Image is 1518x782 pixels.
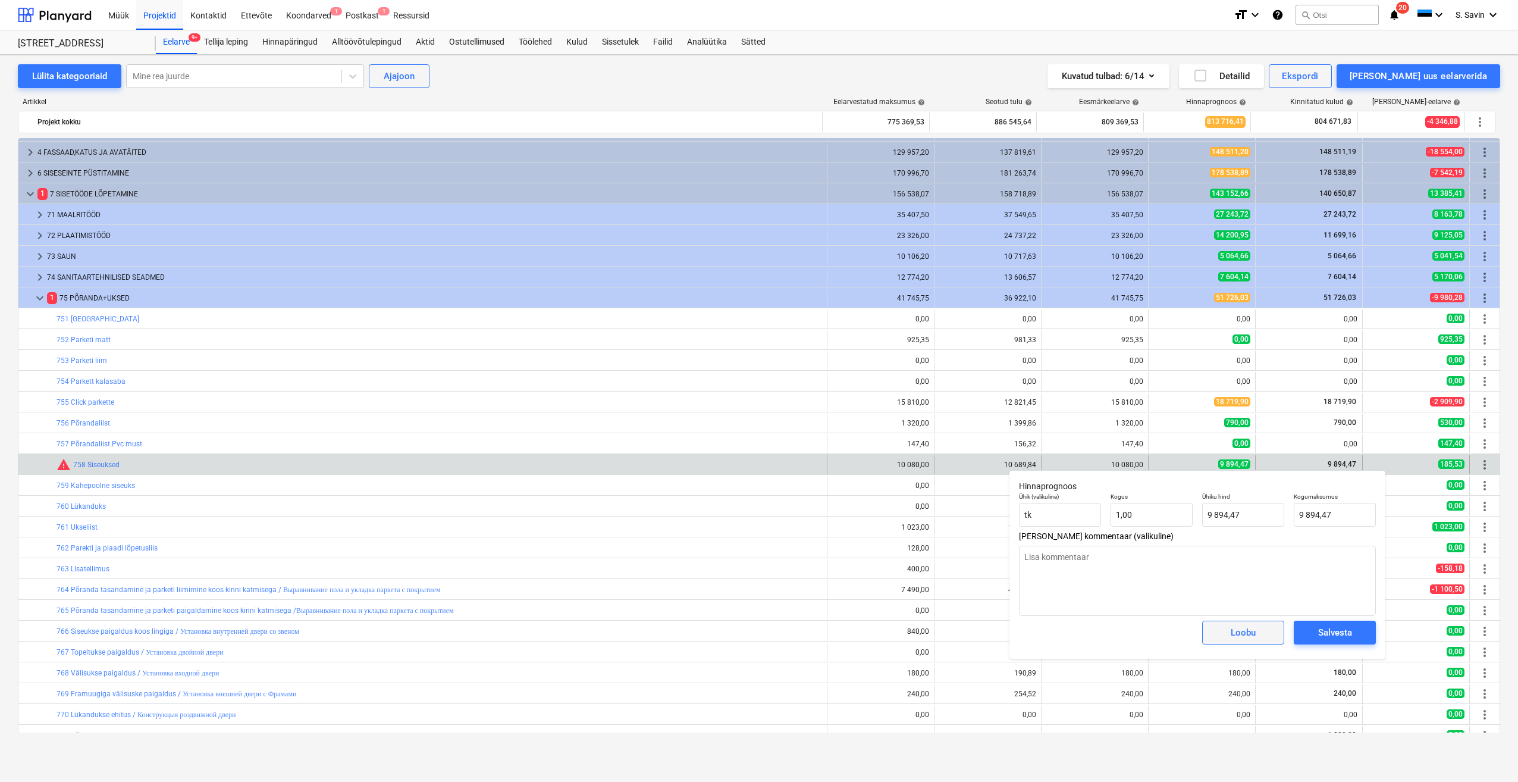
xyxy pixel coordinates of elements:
span: 0,00 [1447,605,1464,615]
span: Rohkem tegevusi [1478,437,1492,451]
span: Rohkem tegevusi [1478,270,1492,284]
span: keyboard_arrow_right [33,208,47,222]
span: -158,18 [1436,564,1464,573]
div: Projekt kokku [37,112,817,132]
span: Rohkem tegevusi [1478,187,1492,201]
p: Ühik (valikuline) [1019,493,1101,503]
span: Rohkem tegevusi [1478,333,1492,347]
a: 768 Välisukse paigaldus / Установка входной двери [57,669,219,677]
span: 18 719,90 [1214,397,1250,406]
span: keyboard_arrow_right [33,270,47,284]
div: Detailid [1193,68,1250,84]
div: [PERSON_NAME]-eelarve [1372,98,1460,106]
div: 240,00 [1046,690,1143,698]
div: 23 326,00 [1046,232,1143,240]
div: 4 538,94 [939,586,1036,594]
div: 71 MAALRITÖÖD [47,205,822,224]
button: [PERSON_NAME] uus eelarverida [1337,64,1500,88]
span: 813 716,41 [1205,116,1246,127]
p: Kogumaksumus [1294,493,1376,503]
div: 0,00 [832,481,929,490]
div: 0,00 [1260,356,1357,365]
span: 1 [330,7,342,15]
div: 0,00 [1237,377,1250,386]
span: 804 671,83 [1313,117,1353,127]
div: 12 774,20 [832,273,929,281]
p: Kogus [1111,493,1193,503]
span: Rohkem tegevusi [1478,395,1492,409]
div: 0,00 [832,711,929,719]
div: 35 407,50 [832,211,929,219]
div: 6 SISESEINTE PÜSTITAMINE [37,164,822,183]
div: 147,40 [1046,440,1143,448]
span: 0,00 [1447,314,1464,323]
div: 0,00 [1260,711,1357,719]
span: Rohkem tegevusi [1478,354,1492,368]
a: 756 Põrandaliist [57,419,110,427]
span: Rohkem tegevusi [1478,666,1492,680]
span: 140 650,87 [1318,189,1357,198]
div: 0,00 [832,606,929,615]
div: 10 106,20 [1046,252,1143,261]
a: 753 Parketi liim [57,356,107,365]
span: Rohkem tegevusi [1478,645,1492,659]
button: Salvesta [1294,621,1376,645]
span: 0,00 [1447,480,1464,490]
div: 0,00 [939,377,1036,386]
div: Ekspordi [1282,68,1318,84]
span: 790,00 [1224,418,1250,427]
span: help [1344,99,1353,106]
span: 0,00 [1447,376,1464,386]
div: Eesmärkeelarve [1079,98,1139,106]
span: 5 064,66 [1326,252,1357,260]
span: 178 538,89 [1210,168,1250,177]
a: Hinnapäringud [255,30,325,54]
div: 12 821,45 [939,398,1036,406]
div: Sätted [734,30,773,54]
div: 36 922,10 [939,294,1036,302]
div: 156 538,07 [1046,190,1143,198]
span: 925,35 [1438,334,1464,344]
div: 0,00 [1046,356,1143,365]
span: keyboard_arrow_right [33,229,47,243]
span: Rohkem tegevusi [1478,708,1492,722]
span: 8 163,78 [1432,209,1464,219]
div: 0,00 [832,377,929,386]
a: 755 Click parkette [57,398,114,406]
span: 0,00 [1447,730,1464,740]
span: Seotud kulud ületavad prognoosi [57,458,71,472]
a: 754 Parkett kalasaba [57,377,126,386]
div: 7 SISETÖÖDE LÕPETAMINE [37,184,822,204]
div: Seotud tulu [986,98,1032,106]
div: 0,00 [939,481,1036,490]
span: Rohkem tegevusi [1478,687,1492,701]
div: [STREET_ADDRESS] [18,37,142,50]
div: [PERSON_NAME] uus eelarverida [1350,68,1487,84]
div: 10 080,00 [832,461,929,469]
div: Töölehed [512,30,559,54]
div: 840,00 [832,627,929,636]
span: -9 980,28 [1430,293,1464,302]
span: keyboard_arrow_right [23,166,37,180]
a: Analüütika [680,30,734,54]
div: 10 106,20 [832,252,929,261]
span: 0,00 [1447,501,1464,511]
div: 128,00 [832,544,929,552]
span: 178 538,89 [1318,168,1357,177]
div: Vestlusvidin [1459,725,1518,782]
span: help [1237,99,1246,106]
span: 0,00 [1232,439,1250,448]
span: 11 699,16 [1322,231,1357,239]
div: 180,00 [832,669,929,677]
span: 0,00 [1447,668,1464,677]
div: Ajajoon [384,68,415,84]
span: 0,00 [1447,355,1464,365]
a: 765 Põranda tasandamine ja parketi paigaldamine koos kinni katmisega /Выравнивание пола и укладка... [57,606,454,615]
div: 1 084,89 [939,523,1036,531]
div: 254,52 [939,690,1036,698]
div: 129 957,20 [832,148,929,157]
div: 41 745,75 [832,294,929,302]
div: Loobu [1231,625,1256,640]
a: Failid [646,30,680,54]
span: keyboard_arrow_right [23,145,37,159]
